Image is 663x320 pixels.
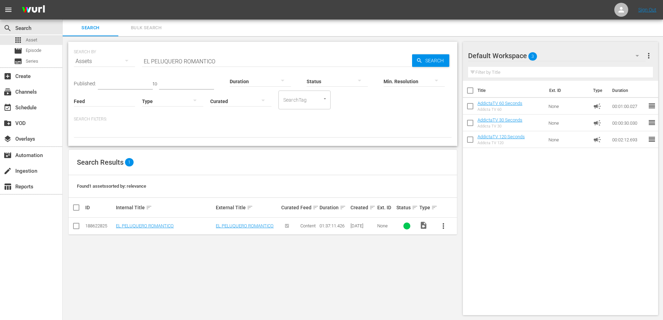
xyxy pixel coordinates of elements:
[419,221,428,229] span: Video
[645,52,653,60] span: more_vert
[77,184,146,189] span: Found 1 assets sorted by: relevance
[468,46,646,65] div: Default Workspace
[123,24,170,32] span: Bulk Search
[74,52,135,71] div: Assets
[477,107,522,112] div: Addicta TV 60
[645,47,653,64] button: more_vert
[3,24,12,32] span: Search
[593,102,601,110] span: Ad
[3,151,12,159] span: Automation
[477,101,522,106] a: AddictaTV 60 Seconds
[116,203,214,212] div: Internal Title
[146,204,152,211] span: sort
[74,116,452,122] p: Search Filters:
[216,203,279,212] div: External Title
[546,98,590,115] td: None
[67,24,114,32] span: Search
[313,204,319,211] span: sort
[477,124,522,128] div: Addicta TV 30
[423,54,449,67] span: Search
[435,218,452,234] button: more_vert
[3,103,12,112] span: Schedule
[26,37,37,44] span: Asset
[593,119,601,127] span: Ad
[412,54,449,67] button: Search
[419,203,433,212] div: Type
[4,6,13,14] span: menu
[153,81,157,86] span: to
[247,204,253,211] span: sort
[300,223,316,228] span: Content
[431,204,437,211] span: sort
[3,72,12,80] span: Create
[609,131,648,148] td: 00:02:12.693
[85,223,114,228] div: 188622825
[17,2,50,18] img: ans4CAIJ8jUAAAAAAAAAAAAAAAAAAAAAAAAgQb4GAAAAAAAAAAAAAAAAAAAAAAAAJMjXAAAAAAAAAAAAAAAAAAAAAAAAgAT5G...
[350,203,375,212] div: Created
[377,205,394,210] div: Ext. ID
[3,88,12,96] span: Channels
[26,47,41,54] span: Episode
[545,81,589,100] th: Ext. ID
[477,81,545,100] th: Title
[116,223,174,228] a: EL PELUQUERO ROMANTICO
[648,102,656,110] span: reorder
[319,223,348,228] div: 01:37:11.426
[350,223,375,228] div: [DATE]
[3,135,12,143] span: Overlays
[125,158,134,166] span: 1
[14,47,22,55] span: Episode
[3,182,12,191] span: Reports
[216,223,274,228] a: EL PELUQUERO ROMANTICO
[439,222,448,230] span: more_vert
[477,134,525,139] a: AddictaTV 120 Seconds
[300,203,317,212] div: Feed
[77,158,124,166] span: Search Results
[3,119,12,127] span: VOD
[593,135,601,144] span: Ad
[477,117,522,123] a: AddictaTV 30 Seconds
[477,141,525,145] div: Addicta TV 120
[74,81,96,86] span: Published:
[638,7,656,13] a: Sign Out
[608,81,650,100] th: Duration
[340,204,346,211] span: sort
[648,118,656,127] span: reorder
[609,98,648,115] td: 00:01:00.027
[14,57,22,65] span: Series
[322,95,328,102] button: Open
[369,204,376,211] span: sort
[85,205,114,210] div: ID
[609,115,648,131] td: 00:00:30.030
[3,167,12,175] span: Ingestion
[648,135,656,143] span: reorder
[528,49,537,64] span: 3
[281,205,298,210] div: Curated
[589,81,608,100] th: Type
[14,36,22,44] span: Asset
[396,203,417,212] div: Status
[546,115,590,131] td: None
[377,223,394,228] div: None
[546,131,590,148] td: None
[412,204,418,211] span: sort
[319,203,348,212] div: Duration
[26,58,38,65] span: Series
